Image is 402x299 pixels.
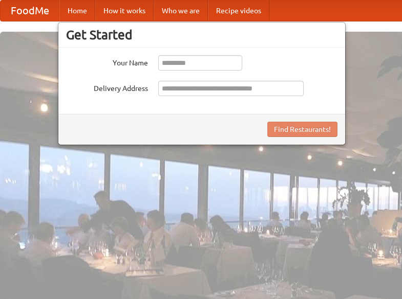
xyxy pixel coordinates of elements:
[66,27,337,42] h3: Get Started
[59,1,95,21] a: Home
[66,55,148,68] label: Your Name
[1,1,59,21] a: FoodMe
[267,122,337,137] button: Find Restaurants!
[154,1,208,21] a: Who we are
[208,1,269,21] a: Recipe videos
[95,1,154,21] a: How it works
[66,81,148,94] label: Delivery Address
